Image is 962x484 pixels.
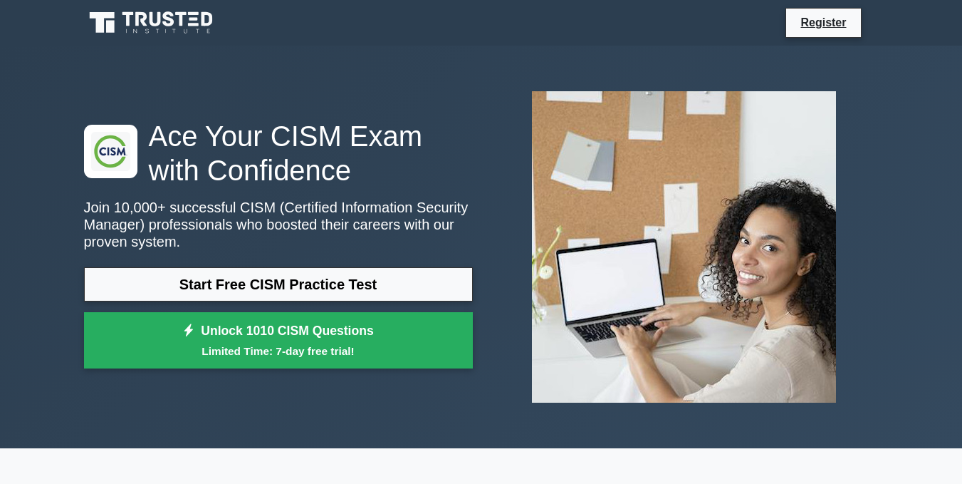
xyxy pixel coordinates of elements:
a: Register [792,14,854,31]
a: Unlock 1010 CISM QuestionsLimited Time: 7-day free trial! [84,312,473,369]
h1: Ace Your CISM Exam with Confidence [84,119,473,187]
p: Join 10,000+ successful CISM (Certified Information Security Manager) professionals who boosted t... [84,199,473,250]
a: Start Free CISM Practice Test [84,267,473,302]
small: Limited Time: 7-day free trial! [102,343,455,359]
